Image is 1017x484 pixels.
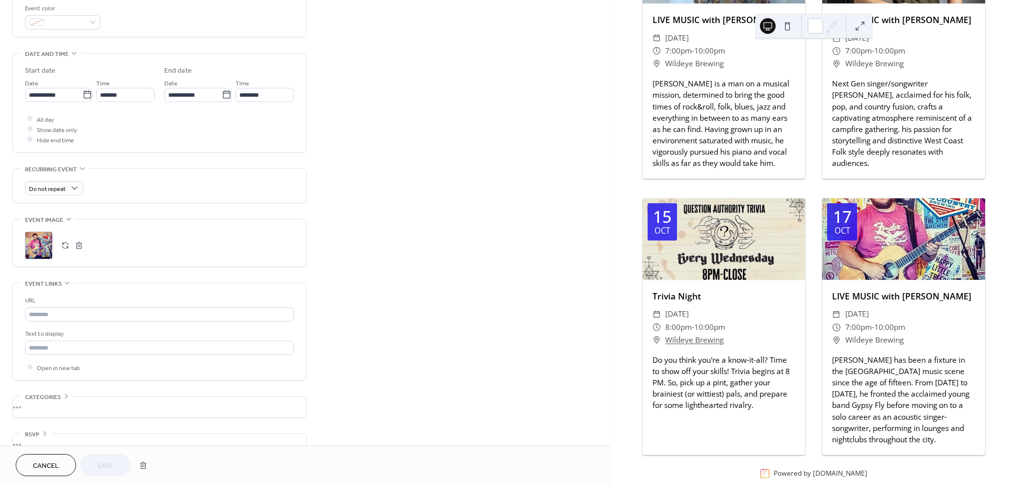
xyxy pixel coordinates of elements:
span: 7:00pm [665,45,692,57]
span: Event image [25,215,63,225]
a: Wildeye Brewing [665,334,724,347]
div: ​ [652,321,661,334]
div: 17 [833,209,852,225]
div: Text to display [25,329,292,339]
div: ​ [652,334,661,347]
span: Date [25,78,38,88]
span: Do not repeat [29,183,66,194]
div: ​ [832,308,841,321]
span: - [872,321,874,334]
span: 8:00pm [665,321,692,334]
div: LIVE MUSIC with [PERSON_NAME] [643,13,806,26]
span: Time [96,78,110,88]
span: Event links [25,279,62,289]
span: - [692,321,694,334]
a: [DOMAIN_NAME] [813,469,867,478]
span: 10:00pm [694,45,725,57]
span: Time [235,78,249,88]
div: Do you think you're a know-it-all? Time to show off your skills! Trivia begins at 8 PM. So, pick ... [643,354,806,411]
div: ​ [832,334,841,347]
div: ​ [652,57,661,70]
div: URL [25,296,292,306]
div: Powered by [774,469,867,478]
span: Wildeye Brewing [845,334,904,347]
div: [PERSON_NAME] has been a fixture in the [GEOGRAPHIC_DATA] music scene since the age of fifteen. F... [822,354,985,445]
div: ​ [652,45,661,57]
div: ​ [652,308,661,321]
div: Next Gen singer/songwriter [PERSON_NAME], acclaimed for his folk, pop, and country fusion, crafts... [822,78,985,169]
div: Start date [25,66,55,76]
span: Recurring event [25,164,77,175]
span: 7:00pm [845,321,872,334]
span: 7:00pm [845,45,872,57]
div: ​ [832,57,841,70]
span: Categories [25,392,61,403]
span: Wildeye Brewing [845,57,904,70]
span: - [872,45,874,57]
div: LIVE MUSIC with [PERSON_NAME] [822,13,985,26]
div: Event color [25,3,99,14]
span: Date and time [25,49,69,59]
div: LIVE MUSIC with [PERSON_NAME] [822,290,985,302]
span: Hide end time [37,135,74,145]
span: 10:00pm [694,321,725,334]
div: Oct [834,227,850,235]
div: ; [25,232,52,259]
div: 15 [653,209,672,225]
span: Cancel [33,461,59,471]
div: Trivia Night [643,290,806,302]
div: Oct [654,227,670,235]
span: Show date only [37,125,77,135]
div: [PERSON_NAME] is a man on a musical mission, determined to bring the good times of rock&roll, fol... [643,78,806,169]
span: RSVP [25,430,39,440]
div: ​ [652,32,661,45]
span: 10:00pm [874,45,905,57]
div: End date [164,66,192,76]
div: ••• [13,434,306,455]
span: - [692,45,694,57]
div: ••• [13,397,306,417]
button: Cancel [16,454,76,476]
span: [DATE] [665,32,689,45]
div: ​ [832,321,841,334]
span: 10:00pm [874,321,905,334]
span: All day [37,114,54,125]
span: [DATE] [845,308,869,321]
span: [DATE] [665,308,689,321]
span: Date [164,78,178,88]
span: Wildeye Brewing [665,57,724,70]
span: Open in new tab [37,363,80,373]
div: ​ [832,45,841,57]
